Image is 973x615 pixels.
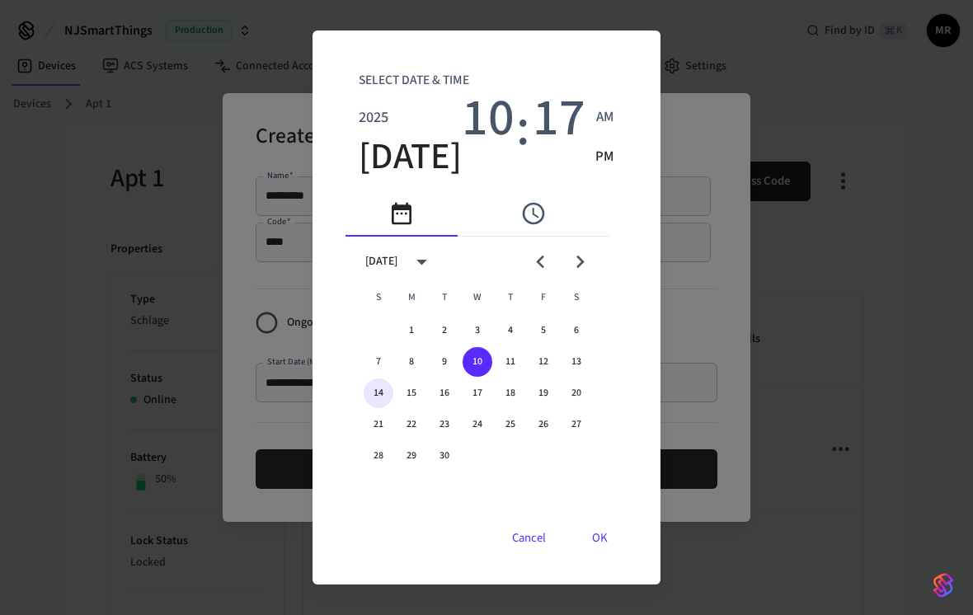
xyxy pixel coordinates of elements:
[529,378,558,408] button: 19
[562,316,591,345] button: 6
[529,281,558,314] span: Friday
[397,410,426,439] button: 22
[533,88,585,148] span: 17
[463,378,492,408] button: 17
[359,106,388,129] span: 2025
[397,347,426,377] button: 8
[529,316,558,345] button: 5
[562,347,591,377] button: 13
[562,410,591,439] button: 27
[529,410,558,439] button: 26
[572,519,628,558] button: OK
[430,410,459,439] button: 23
[430,281,459,314] span: Tuesday
[595,138,614,177] button: PM
[359,135,462,181] span: [DATE]
[496,347,525,377] button: 11
[364,378,393,408] button: 14
[463,316,492,345] button: 3
[364,347,393,377] button: 7
[430,347,459,377] button: 9
[430,378,459,408] button: 16
[402,242,441,281] button: calendar view is open, switch to year view
[533,98,585,138] button: 17
[430,441,459,471] button: 30
[397,316,426,345] button: 1
[462,98,515,138] button: 10
[595,98,614,138] button: AM
[430,316,459,345] button: 2
[463,281,492,314] span: Wednesday
[521,242,560,281] button: Previous month
[562,378,591,408] button: 20
[462,88,515,148] span: 10
[359,138,462,177] button: [DATE]
[529,347,558,377] button: 12
[397,378,426,408] button: 15
[359,98,388,138] button: 2025
[562,281,591,314] span: Saturday
[516,98,529,177] span: :
[364,410,393,439] button: 21
[364,281,393,314] span: Sunday
[561,242,599,281] button: Next month
[365,253,397,270] div: [DATE]
[496,316,525,345] button: 4
[359,63,469,98] span: Select date & time
[595,147,614,168] span: PM
[364,441,393,471] button: 28
[463,410,492,439] button: 24
[496,281,525,314] span: Thursday
[345,190,458,236] button: pick date
[496,410,525,439] button: 25
[477,190,590,236] button: pick time
[496,378,525,408] button: 18
[596,107,614,129] span: AM
[397,281,426,314] span: Monday
[492,519,566,558] button: Cancel
[463,347,492,377] button: 10
[933,572,953,599] img: SeamLogoGradient.69752ec5.svg
[397,441,426,471] button: 29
